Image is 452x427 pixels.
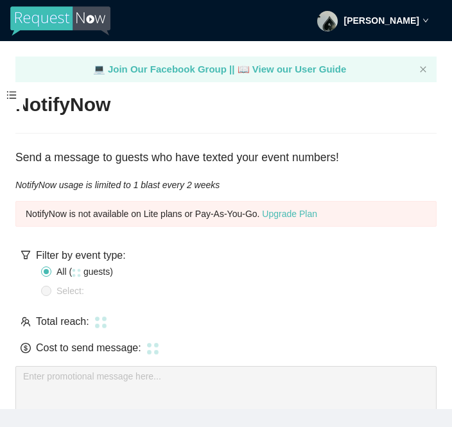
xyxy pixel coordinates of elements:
span: NotifyNow is not available on Lite plans or Pay-As-You-Go. [26,209,317,219]
div: Send a message to guests who have texted your event numbers! [15,149,437,167]
span: Total reach: [36,313,89,329]
a: Upgrade Plan [262,209,317,219]
span: All ( guest s ) [51,265,118,279]
strong: [PERSON_NAME] [344,15,419,26]
span: close [419,65,427,73]
a: laptop View our User Guide [238,64,347,74]
button: close [419,65,427,74]
img: ACg8ocIZ-EQ4VQ_zx_4WPn_th18v62loT0INrNJDBBgkCoY14zUli2g=s96-c [317,11,338,31]
span: filter [21,250,31,260]
a: laptop Join Our Facebook Group || [93,64,238,74]
span: laptop [93,64,105,74]
span: dollar [21,343,31,353]
span: Select: [51,284,89,298]
div: NotifyNow usage is limited to 1 blast every 2 weeks [15,178,437,192]
span: team [21,317,31,327]
img: RequestNow [10,6,110,36]
h2: NotifyNow [15,92,110,118]
span: Cost to send message: [36,340,141,356]
span: Filter by event type: [36,250,126,261]
span: laptop [238,64,250,74]
span: down [422,17,429,24]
